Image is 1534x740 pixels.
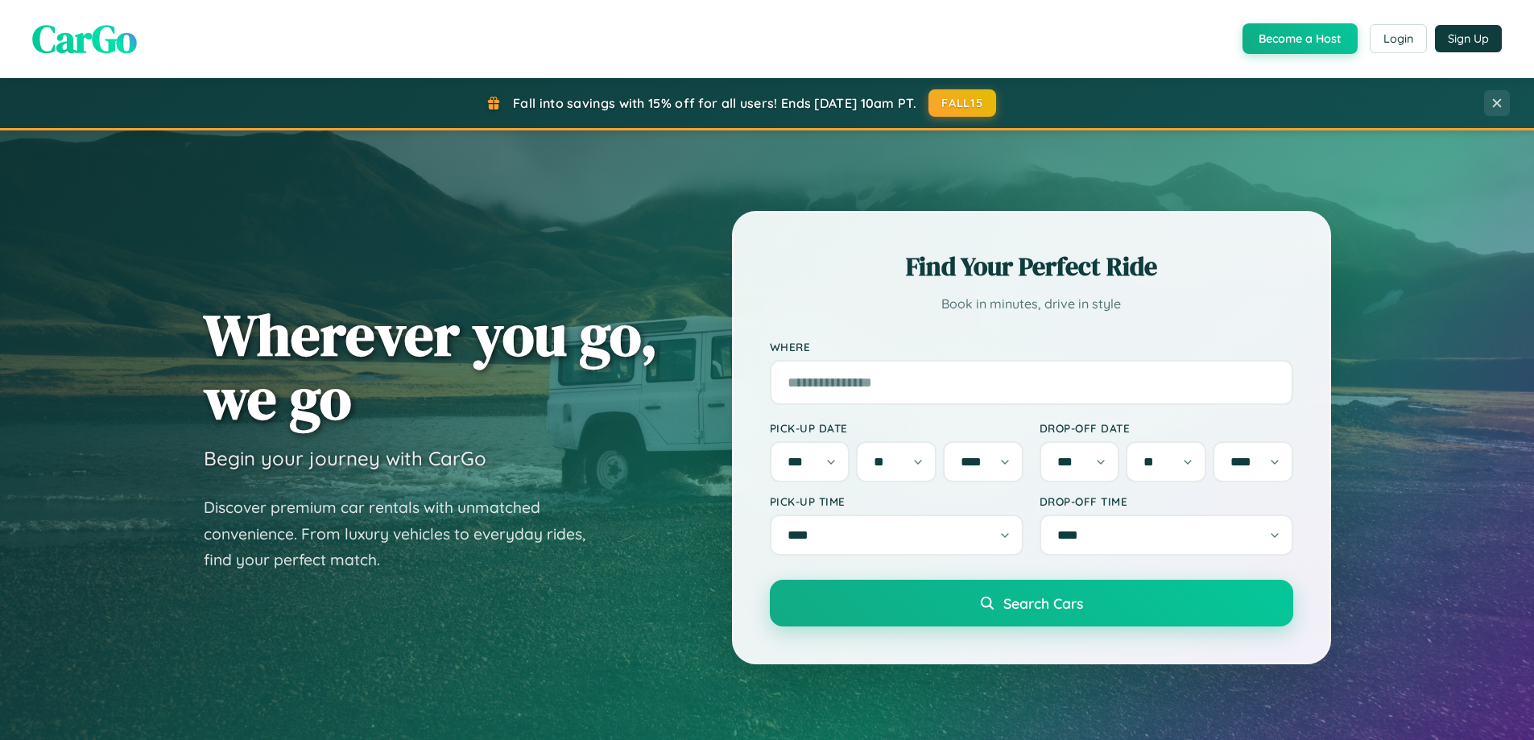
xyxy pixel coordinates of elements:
label: Pick-up Date [770,421,1023,435]
label: Pick-up Time [770,494,1023,508]
span: Fall into savings with 15% off for all users! Ends [DATE] 10am PT. [513,95,916,111]
span: Search Cars [1003,594,1083,612]
p: Discover premium car rentals with unmatched convenience. From luxury vehicles to everyday rides, ... [204,494,606,573]
p: Book in minutes, drive in style [770,292,1293,316]
label: Drop-off Time [1040,494,1293,508]
span: CarGo [32,12,137,65]
h1: Wherever you go, we go [204,303,658,430]
label: Drop-off Date [1040,421,1293,435]
button: Sign Up [1435,25,1502,52]
label: Where [770,340,1293,353]
button: Search Cars [770,580,1293,626]
button: Login [1370,24,1427,53]
h2: Find Your Perfect Ride [770,249,1293,284]
button: FALL15 [928,89,996,117]
button: Become a Host [1242,23,1358,54]
h3: Begin your journey with CarGo [204,446,486,470]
